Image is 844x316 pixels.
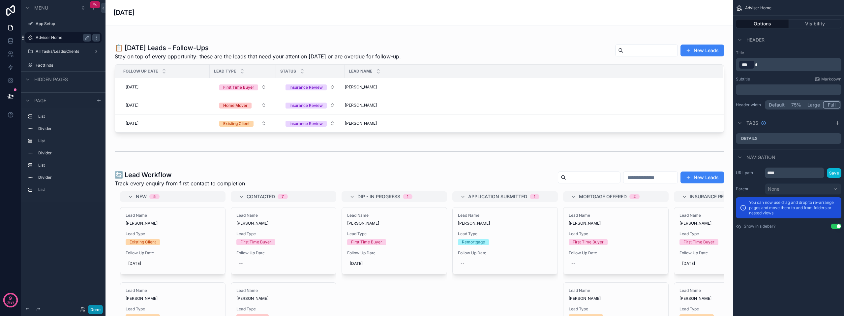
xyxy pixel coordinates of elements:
label: List [38,187,99,192]
span: Adviser Home [745,5,771,11]
span: Markdown [821,77,841,82]
span: Navigation [746,154,775,161]
p: You can now use drag and drop to re-arrange pages and move them to and from folders or nested views [749,200,837,216]
label: All Tasks/Leads/Clients [36,49,91,54]
label: Header width [736,102,762,108]
label: Adviser Home [36,35,88,40]
button: Options [736,19,789,28]
div: scrollable content [21,108,105,202]
div: scrollable content [736,84,841,95]
button: Done [88,305,103,314]
span: Lead Name [349,69,372,74]
span: Lead Type [214,69,236,74]
label: App Setup [36,21,100,26]
label: List [38,114,99,119]
button: Save [827,168,841,178]
label: List [38,138,99,143]
label: Divider [38,126,99,131]
label: Divider [38,150,99,156]
a: Markdown [815,77,841,82]
button: 75% [788,101,804,109]
span: Header [746,37,765,43]
label: Factfinds [36,63,100,68]
label: Show in sidebar? [744,224,775,229]
button: Default [766,101,788,109]
button: Visibility [789,19,842,28]
span: Status [280,69,296,74]
label: List [38,163,99,168]
div: scrollable content [736,58,841,71]
span: Follow Up Date [123,69,158,74]
button: Large [804,101,823,109]
label: URL path [736,170,762,175]
span: Hidden pages [34,76,68,83]
p: 9 [9,295,12,301]
label: Title [736,50,841,55]
button: None [765,183,841,195]
label: Divider [38,175,99,180]
button: Full [823,101,840,109]
p: days [7,298,15,307]
h1: [DATE] [113,8,135,17]
span: Menu [34,5,48,11]
span: Tabs [746,120,758,126]
label: Subtitle [736,77,750,82]
label: Details [741,136,758,141]
label: Parent [736,186,762,192]
span: Page [34,97,46,104]
span: None [768,186,779,192]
